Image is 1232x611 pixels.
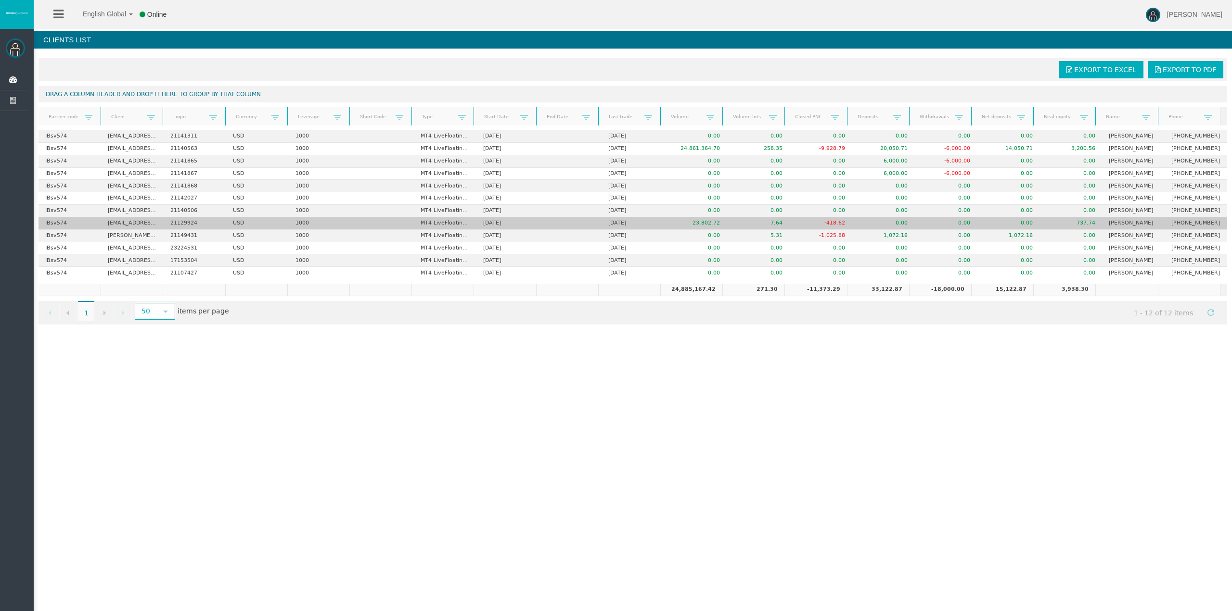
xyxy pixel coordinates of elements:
[38,205,101,217] td: IBsv574
[789,254,852,267] td: 0.00
[1203,304,1219,320] a: Refresh
[289,254,351,267] td: 1000
[664,143,727,155] td: 24,861,364.70
[1102,205,1165,217] td: [PERSON_NAME]
[101,230,164,242] td: [PERSON_NAME][EMAIL_ADDRESS][DOMAIN_NAME]
[164,242,226,255] td: 23224531
[59,304,77,321] a: Go to the previous page
[38,254,101,267] td: IBsv574
[1102,143,1165,155] td: [PERSON_NAME]
[1146,8,1160,22] img: user-image
[909,284,971,296] td: -18,000.00
[665,110,706,123] a: Volume
[1102,217,1165,230] td: [PERSON_NAME]
[476,168,539,180] td: [DATE]
[1039,242,1102,255] td: 0.00
[476,254,539,267] td: [DATE]
[289,242,351,255] td: 1000
[664,168,727,180] td: 0.00
[1039,143,1102,155] td: 3,200.56
[42,110,85,123] a: Partner code
[602,217,664,230] td: [DATE]
[164,217,226,230] td: 21129924
[1102,180,1165,192] td: [PERSON_NAME]
[602,242,664,255] td: [DATE]
[164,155,226,168] td: 21141865
[727,110,769,123] a: Volume lots
[727,267,789,279] td: 0.00
[162,308,169,315] span: select
[476,192,539,205] td: [DATE]
[664,254,727,267] td: 0.00
[226,254,289,267] td: USD
[977,168,1039,180] td: 0.00
[1038,110,1080,123] a: Real equity
[914,217,977,230] td: 0.00
[1039,205,1102,217] td: 0.00
[226,168,289,180] td: USD
[5,11,29,15] img: logo.svg
[1039,130,1102,143] td: 0.00
[914,155,977,168] td: -6,000.00
[852,130,914,143] td: 0.00
[602,180,664,192] td: [DATE]
[226,143,289,155] td: USD
[164,143,226,155] td: 21140563
[1039,155,1102,168] td: 0.00
[226,192,289,205] td: USD
[38,192,101,205] td: IBsv574
[789,230,852,242] td: -1,025.88
[476,155,539,168] td: [DATE]
[230,110,271,123] a: Currency
[727,205,789,217] td: 0.00
[226,155,289,168] td: USD
[852,143,914,155] td: 20,050.71
[852,180,914,192] td: 0.00
[1163,66,1216,74] span: Export to PDF
[41,304,58,321] a: Go to the first page
[602,205,664,217] td: [DATE]
[1039,267,1102,279] td: 0.00
[132,304,229,320] span: items per page
[914,267,977,279] td: 0.00
[789,143,852,155] td: -9,928.79
[664,230,727,242] td: 0.00
[1100,110,1142,123] a: Name
[602,143,664,155] td: [DATE]
[847,284,909,296] td: 33,122.87
[852,230,914,242] td: 1,072.16
[414,130,476,143] td: MT4 LiveFloatingSpreadAccount
[789,242,852,255] td: 0.00
[478,110,520,123] a: Start Date
[789,110,831,123] a: Closed PNL
[664,267,727,279] td: 0.00
[852,242,914,255] td: 0.00
[727,143,789,155] td: 258.35
[226,205,289,217] td: USD
[38,230,101,242] td: IBsv574
[977,205,1039,217] td: 0.00
[38,242,101,255] td: IBsv574
[602,155,664,168] td: [DATE]
[226,230,289,242] td: USD
[226,130,289,143] td: USD
[727,230,789,242] td: 5.31
[602,230,664,242] td: [DATE]
[164,180,226,192] td: 21141868
[414,192,476,205] td: MT4 LiveFloatingSpreadAccount
[289,192,351,205] td: 1000
[105,110,147,123] a: Client
[38,217,101,230] td: IBsv574
[34,31,1232,49] h4: Clients List
[1165,267,1227,279] td: [PHONE_NUMBER]
[977,180,1039,192] td: 0.00
[914,180,977,192] td: 0.00
[977,130,1039,143] td: 0.00
[1165,192,1227,205] td: [PHONE_NUMBER]
[603,110,644,123] a: Last trade date
[1165,242,1227,255] td: [PHONE_NUMBER]
[913,110,955,123] a: Withdrawals
[602,267,664,279] td: [DATE]
[1148,61,1223,78] a: Export to PDF
[226,217,289,230] td: USD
